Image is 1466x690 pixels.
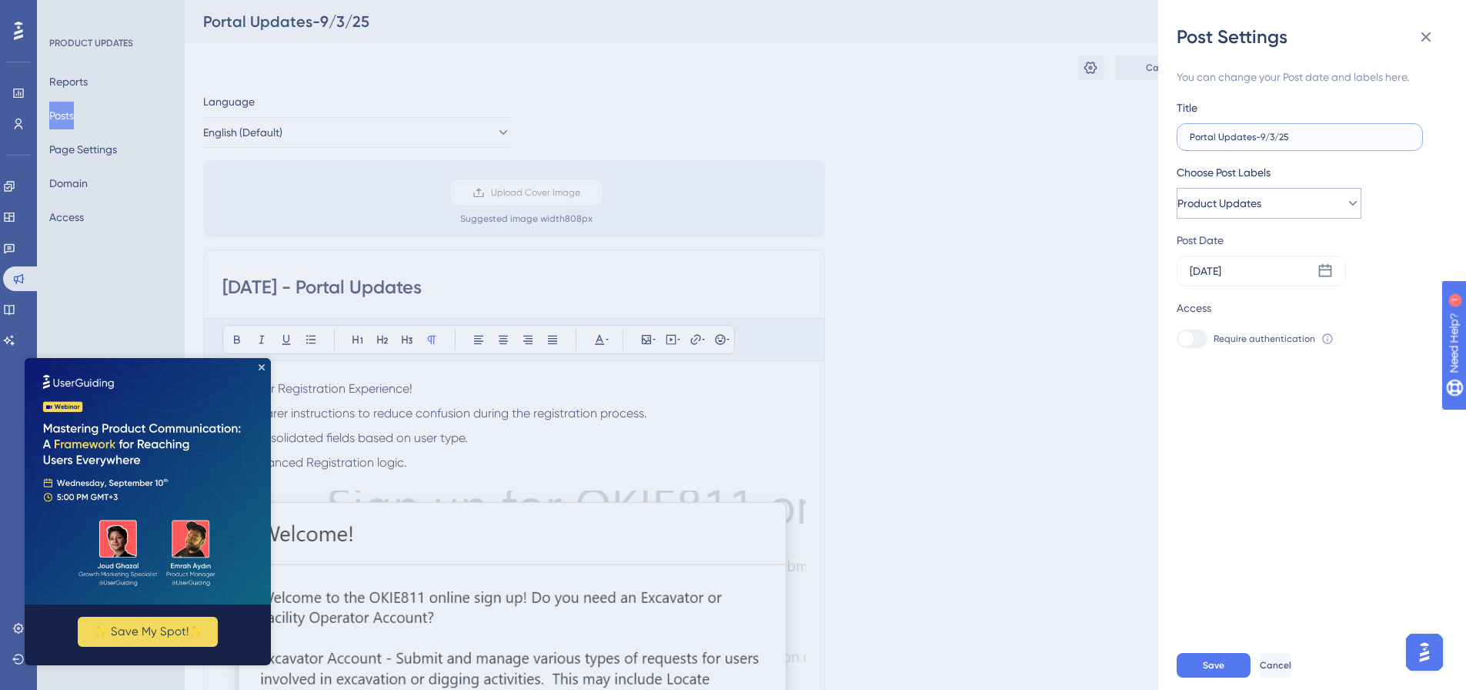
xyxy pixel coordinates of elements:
div: 1 [107,8,112,20]
input: Type the value [1190,132,1410,142]
span: Cancel [1260,659,1291,672]
span: Choose Post Labels [1177,163,1271,182]
div: Title [1177,99,1197,117]
div: Post Settings [1177,25,1448,49]
div: Post Date [1177,231,1428,250]
div: You can change your Post date and labels here. [1177,68,1435,86]
span: Require authentication [1214,333,1315,345]
iframe: UserGuiding AI Assistant Launcher [1401,629,1448,675]
span: Product Updates [1177,194,1261,213]
div: Access [1177,299,1211,317]
button: Save [1177,653,1251,678]
button: Product Updates [1177,188,1361,219]
div: Close Preview [234,6,240,12]
span: Need Help? [36,4,96,22]
button: Cancel [1260,653,1291,678]
button: ✨ Save My Spot!✨ [53,259,193,289]
span: Save [1203,659,1224,672]
div: [DATE] [1190,262,1221,280]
